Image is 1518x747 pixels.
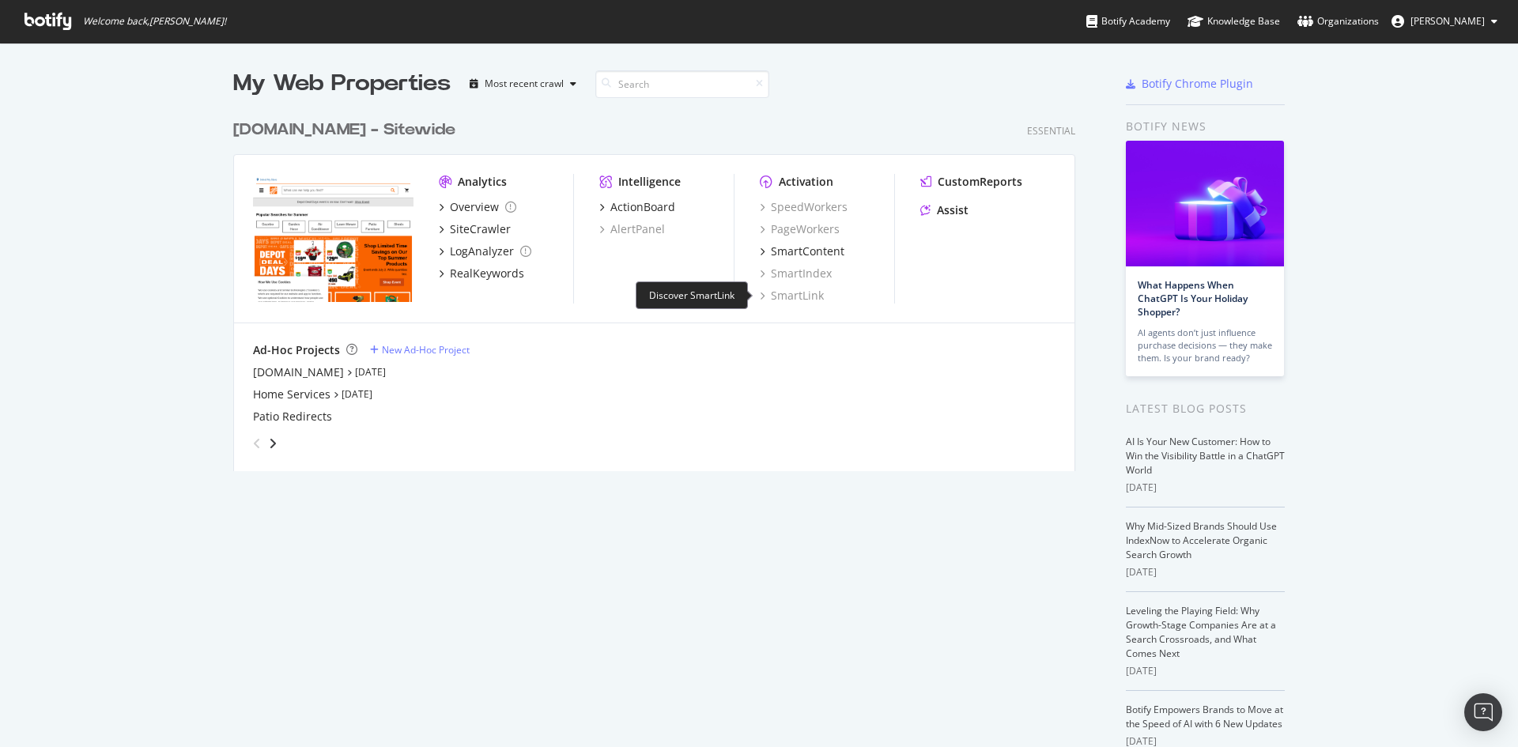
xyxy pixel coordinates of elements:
[439,243,531,259] a: LogAnalyzer
[771,243,844,259] div: SmartContent
[1142,76,1253,92] div: Botify Chrome Plugin
[1126,400,1285,417] div: Latest Blog Posts
[595,70,769,98] input: Search
[1126,141,1284,266] img: What Happens When ChatGPT Is Your Holiday Shopper?
[233,119,462,141] a: [DOMAIN_NAME] - Sitewide
[253,174,413,302] img: homedepot.ca
[267,436,278,451] div: angle-right
[450,243,514,259] div: LogAnalyzer
[1126,481,1285,495] div: [DATE]
[485,79,564,89] div: Most recent crawl
[1126,604,1276,660] a: Leveling the Playing Field: Why Growth-Stage Companies Are at a Search Crossroads, and What Comes...
[1126,118,1285,135] div: Botify news
[253,342,340,358] div: Ad-Hoc Projects
[760,221,840,237] a: PageWorkers
[83,15,226,28] span: Welcome back, [PERSON_NAME] !
[1297,13,1379,29] div: Organizations
[450,266,524,281] div: RealKeywords
[1126,664,1285,678] div: [DATE]
[1126,703,1283,730] a: Botify Empowers Brands to Move at the Speed of AI with 6 New Updates
[253,387,330,402] a: Home Services
[1410,14,1485,28] span: Disha Shah
[760,199,848,215] a: SpeedWorkers
[760,266,832,281] a: SmartIndex
[342,387,372,401] a: [DATE]
[439,199,516,215] a: Overview
[636,281,748,309] div: Discover SmartLink
[760,288,824,304] a: SmartLink
[920,174,1022,190] a: CustomReports
[1027,124,1075,138] div: Essential
[463,71,583,96] button: Most recent crawl
[439,266,524,281] a: RealKeywords
[1126,435,1285,477] a: AI Is Your New Customer: How to Win the Visibility Battle in a ChatGPT World
[253,364,344,380] a: [DOMAIN_NAME]
[1188,13,1280,29] div: Knowledge Base
[382,343,470,357] div: New Ad-Hoc Project
[938,174,1022,190] div: CustomReports
[760,243,844,259] a: SmartContent
[779,174,833,190] div: Activation
[1138,326,1272,364] div: AI agents don’t just influence purchase decisions — they make them. Is your brand ready?
[1138,278,1248,319] a: What Happens When ChatGPT Is Your Holiday Shopper?
[1379,9,1510,34] button: [PERSON_NAME]
[920,202,969,218] a: Assist
[1086,13,1170,29] div: Botify Academy
[370,343,470,357] a: New Ad-Hoc Project
[253,409,332,424] a: Patio Redirects
[233,68,451,100] div: My Web Properties
[247,431,267,456] div: angle-left
[610,199,675,215] div: ActionBoard
[618,174,681,190] div: Intelligence
[450,221,511,237] div: SiteCrawler
[599,199,675,215] a: ActionBoard
[599,221,665,237] a: AlertPanel
[450,199,499,215] div: Overview
[233,100,1088,471] div: grid
[1126,565,1285,579] div: [DATE]
[1126,519,1277,561] a: Why Mid-Sized Brands Should Use IndexNow to Accelerate Organic Search Growth
[937,202,969,218] div: Assist
[355,365,386,379] a: [DATE]
[1126,76,1253,92] a: Botify Chrome Plugin
[1464,693,1502,731] div: Open Intercom Messenger
[458,174,507,190] div: Analytics
[439,221,511,237] a: SiteCrawler
[233,119,455,141] div: [DOMAIN_NAME] - Sitewide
